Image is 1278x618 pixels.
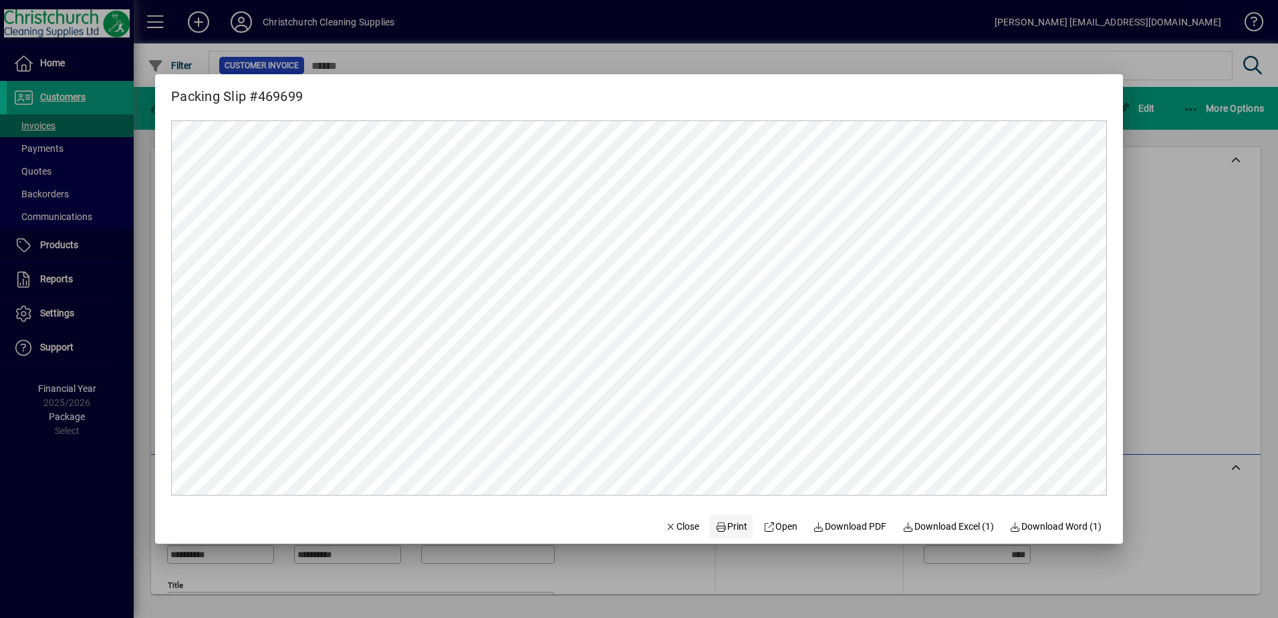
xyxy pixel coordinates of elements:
a: Download PDF [808,514,892,538]
span: Print [715,520,747,534]
button: Close [660,514,705,538]
a: Open [758,514,803,538]
button: Download Word (1) [1005,514,1108,538]
span: Download Word (1) [1010,520,1102,534]
button: Print [710,514,753,538]
span: Download Excel (1) [902,520,994,534]
button: Download Excel (1) [897,514,999,538]
span: Close [665,520,700,534]
h2: Packing Slip #469699 [155,74,319,107]
span: Download PDF [813,520,887,534]
span: Open [763,520,797,534]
